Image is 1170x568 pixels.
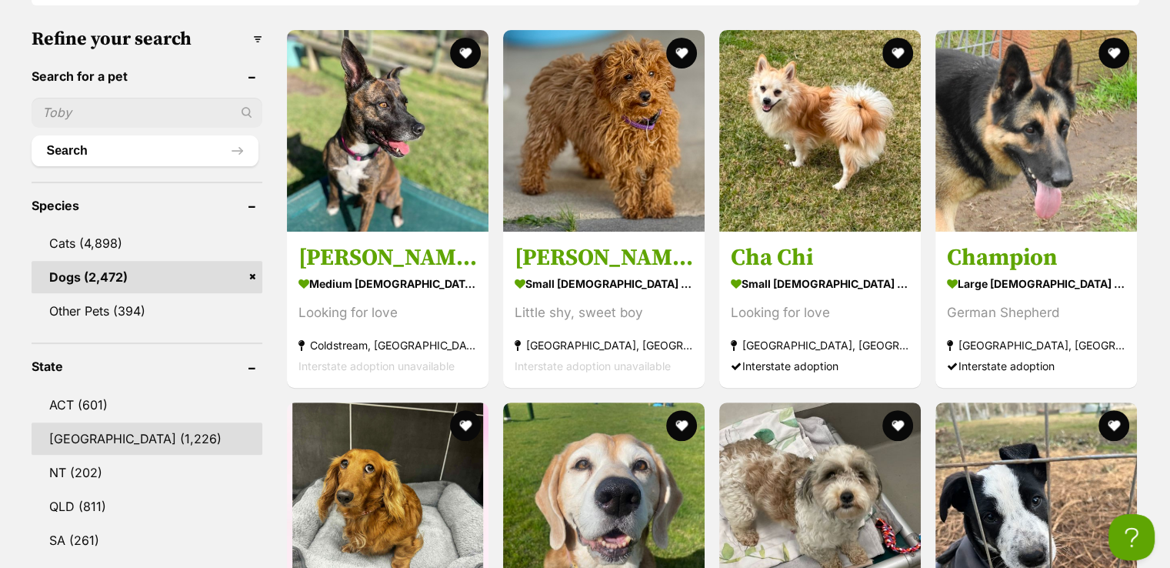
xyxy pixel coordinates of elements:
[503,30,705,232] img: Quade - Poodle (Toy) Dog
[298,302,477,323] div: Looking for love
[947,356,1125,376] div: Interstate adoption
[503,232,705,388] a: [PERSON_NAME] small [DEMOGRAPHIC_DATA] Dog Little shy, sweet boy [GEOGRAPHIC_DATA], [GEOGRAPHIC_D...
[515,302,693,323] div: Little shy, sweet boy
[1108,514,1155,560] iframe: Help Scout Beacon - Open
[882,38,913,68] button: favourite
[298,359,455,373] span: Interstate adoption unavailable
[935,232,1137,388] a: Champion large [DEMOGRAPHIC_DATA] Dog German Shepherd [GEOGRAPHIC_DATA], [GEOGRAPHIC_DATA] Inters...
[298,243,477,272] h3: [PERSON_NAME]
[515,243,693,272] h3: [PERSON_NAME]
[515,272,693,295] strong: small [DEMOGRAPHIC_DATA] Dog
[32,359,262,373] header: State
[731,356,909,376] div: Interstate adoption
[32,227,262,259] a: Cats (4,898)
[515,359,671,373] span: Interstate adoption unavailable
[1099,38,1130,68] button: favourite
[298,335,477,356] strong: Coldstream, [GEOGRAPHIC_DATA]
[731,243,909,272] h3: Cha Chi
[450,410,481,441] button: favourite
[32,490,262,523] a: QLD (811)
[719,30,921,232] img: Cha Chi - Chihuahua (Long Coat) x Pomeranian Dog
[32,456,262,489] a: NT (202)
[32,199,262,212] header: Species
[32,69,262,83] header: Search for a pet
[298,272,477,295] strong: medium [DEMOGRAPHIC_DATA] Dog
[731,335,909,356] strong: [GEOGRAPHIC_DATA], [GEOGRAPHIC_DATA]
[32,28,262,50] h3: Refine your search
[947,335,1125,356] strong: [GEOGRAPHIC_DATA], [GEOGRAPHIC_DATA]
[32,423,262,455] a: [GEOGRAPHIC_DATA] (1,226)
[32,261,262,293] a: Dogs (2,472)
[947,243,1125,272] h3: Champion
[719,232,921,388] a: Cha Chi small [DEMOGRAPHIC_DATA] Dog Looking for love [GEOGRAPHIC_DATA], [GEOGRAPHIC_DATA] Inters...
[666,38,697,68] button: favourite
[1099,410,1130,441] button: favourite
[731,302,909,323] div: Looking for love
[947,302,1125,323] div: German Shepherd
[32,135,258,166] button: Search
[32,389,262,421] a: ACT (601)
[450,38,481,68] button: favourite
[666,410,697,441] button: favourite
[935,30,1137,232] img: Champion - German Shepherd Dog
[882,410,913,441] button: favourite
[731,272,909,295] strong: small [DEMOGRAPHIC_DATA] Dog
[515,335,693,356] strong: [GEOGRAPHIC_DATA], [GEOGRAPHIC_DATA]
[32,98,262,127] input: Toby
[287,232,488,388] a: [PERSON_NAME] medium [DEMOGRAPHIC_DATA] Dog Looking for love Coldstream, [GEOGRAPHIC_DATA] Inters...
[947,272,1125,295] strong: large [DEMOGRAPHIC_DATA] Dog
[287,30,488,232] img: Rosie - Bull Terrier x American Staffy Mix Dog
[32,524,262,556] a: SA (261)
[32,295,262,327] a: Other Pets (394)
